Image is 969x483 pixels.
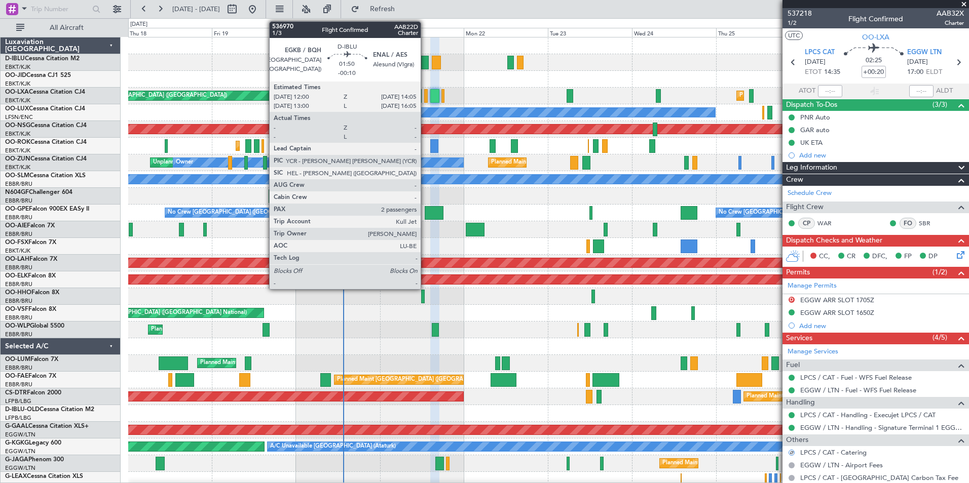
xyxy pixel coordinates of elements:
span: AAB32X [937,8,964,19]
a: OO-LAHFalcon 7X [5,256,57,262]
a: CS-DTRFalcon 2000 [5,390,61,396]
a: LPCS / CAT - Catering [800,448,867,457]
span: D-IBLU-OLD [5,407,40,413]
span: OO-LXA [862,32,889,43]
a: EBBR/BRU [5,180,32,188]
a: LPCS / CAT - Handling - Execujet LPCS / CAT [800,411,936,419]
div: Wed 24 [632,28,716,37]
span: DP [928,252,938,262]
a: EBKT/KJK [5,247,30,255]
span: LPCS CAT [805,48,835,58]
span: EGGW LTN [907,48,942,58]
a: EGGW / LTN - Airport Fees [800,461,883,469]
span: ELDT [926,67,942,77]
div: A/C Unavailable [GEOGRAPHIC_DATA] (Ataturk) [270,439,396,454]
a: EBKT/KJK [5,164,30,171]
span: OO-ZUN [5,156,30,162]
div: Planned Maint Kortrijk-[GEOGRAPHIC_DATA] [491,155,609,170]
span: ALDT [936,86,953,96]
div: Add new [799,321,964,330]
div: PNR Auto [800,113,830,122]
span: OO-FSX [5,239,28,246]
span: OO-VSF [5,306,28,312]
div: EGGW ARR SLOT 1705Z [800,296,874,304]
span: OO-LUX [5,106,29,112]
a: OO-LXACessna Citation CJ4 [5,89,85,95]
a: D-IBLUCessna Citation M2 [5,56,80,62]
a: OO-NSGCessna Citation CJ4 [5,123,87,129]
div: Sat 20 [296,28,380,37]
span: Handling [786,397,815,409]
div: No Crew [GEOGRAPHIC_DATA] ([GEOGRAPHIC_DATA] National) [168,205,338,220]
span: OO-GPE [5,206,29,212]
a: LFPB/LBG [5,397,31,405]
div: FO [900,218,916,229]
a: OO-LUXCessna Citation CJ4 [5,106,85,112]
span: ATOT [799,86,815,96]
a: Manage Permits [788,281,837,291]
a: EGGW/LTN [5,464,35,472]
a: EBKT/KJK [5,147,30,154]
a: G-JAGAPhenom 300 [5,457,64,463]
a: SBR [919,219,942,228]
div: Thu 18 [128,28,212,37]
span: G-JAGA [5,457,28,463]
a: N604GFChallenger 604 [5,189,72,195]
span: (4/5) [933,332,947,343]
button: All Aircraft [11,20,110,36]
a: EBKT/KJK [5,97,30,104]
span: CR [847,252,855,262]
a: WAR [817,219,840,228]
span: 17:00 [907,67,923,77]
a: EBBR/BRU [5,197,32,205]
div: Mon 22 [464,28,548,37]
a: EBKT/KJK [5,63,30,71]
div: No Crew Nancy (Essey) [299,105,359,120]
div: Add new [799,151,964,159]
span: OO-LXA [5,89,29,95]
div: Planned Maint Kortrijk-[GEOGRAPHIC_DATA] [739,88,858,103]
div: Tue 23 [548,28,632,37]
div: EGGW ARR SLOT 1650Z [800,308,874,317]
span: CS-DTR [5,390,27,396]
span: Flight Crew [786,202,824,213]
span: DFC, [872,252,887,262]
a: OO-GPEFalcon 900EX EASy II [5,206,89,212]
span: FP [904,252,912,262]
span: OO-SLM [5,173,29,179]
div: Fri 19 [212,28,296,37]
span: OO-JID [5,72,26,78]
span: OO-HHO [5,290,31,296]
div: Planned Maint [GEOGRAPHIC_DATA] ([GEOGRAPHIC_DATA] National) [200,355,384,371]
span: Charter [937,19,964,27]
span: Crew [786,174,803,186]
a: EBBR/BRU [5,297,32,305]
span: G-GAAL [5,423,28,429]
span: Others [786,434,808,446]
a: OO-VSFFalcon 8X [5,306,56,312]
span: Refresh [361,6,404,13]
div: Flight Confirmed [848,14,903,24]
div: UK ETA [800,138,823,147]
div: GAR auto [800,126,830,134]
span: OO-LAH [5,256,29,262]
span: G-LEAX [5,473,27,479]
span: OO-ROK [5,139,30,145]
a: LFPB/LBG [5,414,31,422]
span: Permits [786,267,810,278]
span: OO-NSG [5,123,30,129]
span: 537218 [788,8,812,19]
span: N604GF [5,189,29,195]
a: OO-LUMFalcon 7X [5,356,58,363]
div: Planned Maint Nice ([GEOGRAPHIC_DATA]) [747,389,860,404]
span: Dispatch Checks and Weather [786,235,882,247]
a: G-LEAXCessna Citation XLS [5,473,83,479]
span: [DATE] - [DATE] [172,5,220,14]
a: LPCS / CAT - [GEOGRAPHIC_DATA] Carbon Tax Fee [800,473,958,482]
div: CP [798,218,815,229]
a: OO-JIDCessna CJ1 525 [5,72,71,78]
a: EGGW/LTN [5,448,35,455]
a: EBBR/BRU [5,381,32,388]
a: EBKT/KJK [5,130,30,138]
input: --:-- [818,85,842,97]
